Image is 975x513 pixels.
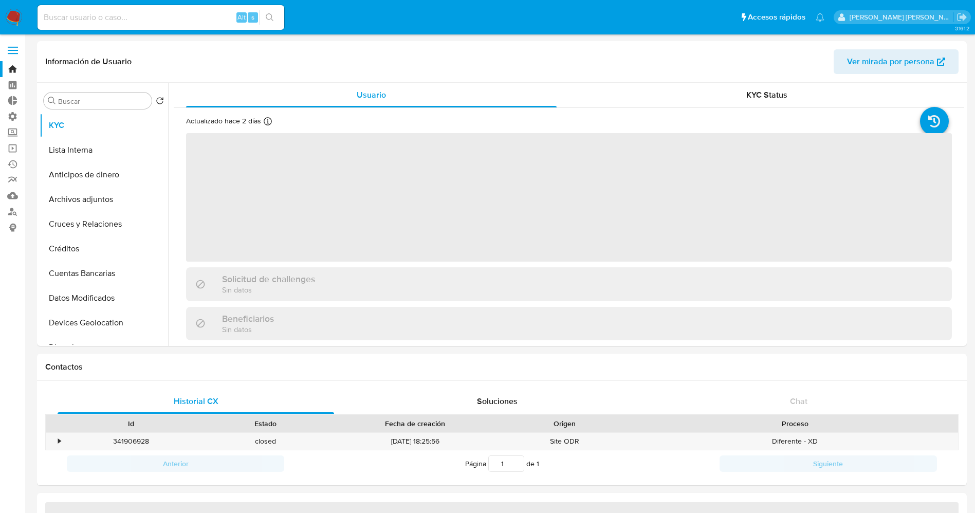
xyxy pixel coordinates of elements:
[847,49,934,74] span: Ver mirada por persona
[186,267,952,301] div: Solicitud de challengesSin datos
[632,433,958,450] div: Diferente - XD
[174,395,218,407] span: Historial CX
[198,433,333,450] div: closed
[357,89,386,101] span: Usuario
[537,459,539,469] span: 1
[340,418,490,429] div: Fecha de creación
[222,285,315,295] p: Sin datos
[45,362,959,372] h1: Contactos
[956,12,967,23] a: Salir
[748,12,805,23] span: Accesos rápidos
[222,273,315,285] h3: Solicitud de challenges
[186,133,952,262] span: ‌
[720,455,937,472] button: Siguiente
[186,307,952,340] div: BeneficiariosSin datos
[498,433,632,450] div: Site ODR
[40,310,168,335] button: Devices Geolocation
[251,12,254,22] span: s
[850,12,953,22] p: jesica.barrios@mercadolibre.com
[834,49,959,74] button: Ver mirada por persona
[790,395,807,407] span: Chat
[639,418,951,429] div: Proceso
[40,162,168,187] button: Anticipos de dinero
[465,455,539,472] span: Página de
[259,10,280,25] button: search-icon
[333,433,498,450] div: [DATE] 18:25:56
[67,455,284,472] button: Anterior
[71,418,191,429] div: Id
[48,97,56,105] button: Buscar
[40,138,168,162] button: Lista Interna
[40,261,168,286] button: Cuentas Bancarias
[156,97,164,108] button: Volver al orden por defecto
[58,436,61,446] div: •
[222,313,274,324] h3: Beneficiarios
[64,433,198,450] div: 341906928
[222,324,274,334] p: Sin datos
[477,395,518,407] span: Soluciones
[58,97,148,106] input: Buscar
[40,286,168,310] button: Datos Modificados
[45,57,132,67] h1: Información de Usuario
[816,13,824,22] a: Notificaciones
[206,418,326,429] div: Estado
[40,335,168,360] button: Direcciones
[746,89,787,101] span: KYC Status
[505,418,625,429] div: Origen
[237,12,246,22] span: Alt
[40,113,168,138] button: KYC
[40,187,168,212] button: Archivos adjuntos
[40,236,168,261] button: Créditos
[186,116,261,126] p: Actualizado hace 2 días
[38,11,284,24] input: Buscar usuario o caso...
[40,212,168,236] button: Cruces y Relaciones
